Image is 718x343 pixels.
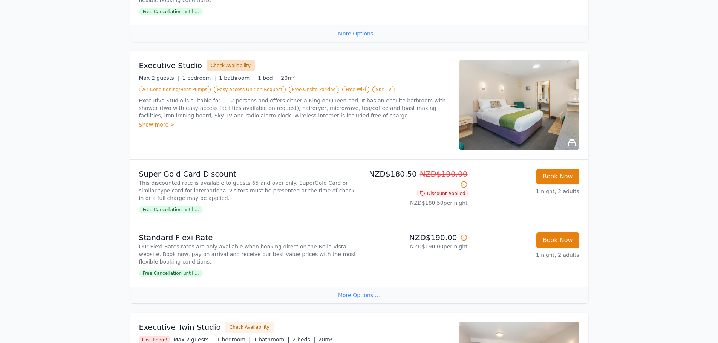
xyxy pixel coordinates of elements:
[214,86,286,93] span: Easy Access Unit on Request
[139,322,221,332] h3: Executive Twin Studio
[342,86,369,93] span: Free WiFi
[139,86,211,93] span: Air Conditioning/Heat Pumps
[217,337,251,343] span: 1 bedroom |
[292,337,315,343] span: 2 beds |
[417,190,468,197] span: Discount Applied
[139,121,450,128] div: Show more >
[254,337,289,343] span: 1 bathroom |
[139,179,356,202] p: This discounted rate is available to guests 65 and over only. SuperGold Card or similar type card...
[318,337,332,343] span: 20m²
[139,8,203,15] span: Free Cancellation until ...
[281,75,295,81] span: 20m²
[139,232,356,243] p: Standard Flexi Rate
[139,60,202,71] h3: Executive Studio
[420,169,468,178] span: NZD$190.00
[182,75,216,81] span: 1 bedroom |
[536,169,579,184] button: Book Now
[258,75,278,81] span: 1 bed |
[474,251,579,259] p: 1 night, 2 adults
[536,232,579,248] button: Book Now
[362,199,468,207] p: NZD$180.50 per night
[130,287,588,303] div: More Options ...
[207,60,255,71] button: Check Availability
[139,75,179,81] span: Max 2 guests |
[219,75,255,81] span: 1 bathroom |
[130,25,588,42] div: More Options ...
[139,169,356,179] p: Super Gold Card Discount
[173,337,214,343] span: Max 2 guests |
[474,188,579,195] p: 1 night, 2 adults
[362,169,468,190] p: NZD$180.50
[362,232,468,243] p: NZD$190.00
[139,270,203,277] span: Free Cancellation until ...
[225,322,274,333] button: Check Availability
[362,243,468,250] p: NZD$190.00 per night
[139,97,450,119] p: Executive Studio is suitable for 1 - 2 persons and offers either a King or Queen bed. It has an e...
[139,243,356,265] p: Our Flexi-Rates rates are only available when booking direct on the Bella Vista website. Book now...
[139,206,203,213] span: Free Cancellation until ...
[372,86,395,93] span: SKY TV
[289,86,339,93] span: Free Onsite Parking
